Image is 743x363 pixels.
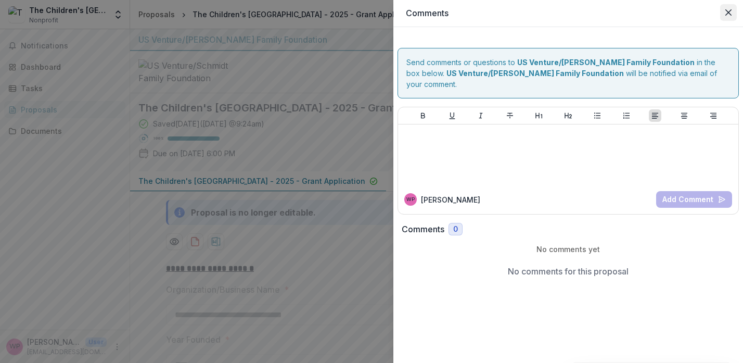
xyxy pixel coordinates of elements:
button: Heading 1 [533,109,545,122]
button: Strike [504,109,516,122]
div: Send comments or questions to in the box below. will be notified via email of your comment. [398,48,739,98]
button: Add Comment [656,191,732,208]
strong: US Venture/[PERSON_NAME] Family Foundation [446,69,624,78]
button: Ordered List [620,109,633,122]
h2: Comments [402,224,444,234]
div: Whitney Potvin [406,197,415,202]
button: Bold [417,109,429,122]
span: 0 [453,225,458,234]
p: [PERSON_NAME] [421,194,480,205]
button: Align Left [649,109,661,122]
button: Align Center [678,109,690,122]
p: No comments for this proposal [508,265,629,278]
strong: US Venture/[PERSON_NAME] Family Foundation [517,58,695,67]
h2: Comments [406,8,731,18]
p: No comments yet [402,244,735,255]
button: Underline [446,109,458,122]
button: Bullet List [591,109,604,122]
button: Close [720,4,737,21]
button: Italicize [475,109,487,122]
button: Heading 2 [562,109,574,122]
button: Align Right [707,109,720,122]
